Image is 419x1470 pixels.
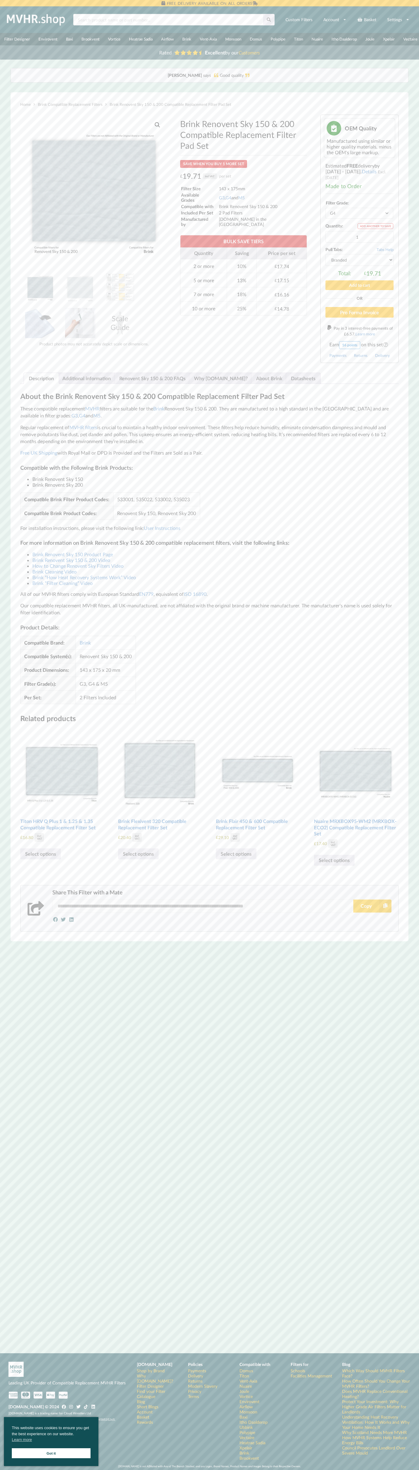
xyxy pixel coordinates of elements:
a: How to Change Renovent Sky Filters Video [32,563,124,569]
a: Brink [153,406,164,411]
a: Polypipe [266,33,290,45]
td: 533001, 535022, 533002, 535023 [113,493,200,506]
a: cookies - Learn more [12,1437,32,1443]
td: Filter Grade(s): [21,677,76,690]
a: Nuaire [239,1383,252,1389]
td: 143 x 175mm [219,186,306,191]
div: VAT [37,837,42,840]
td: Renovent Sky 150 & 200 [76,649,136,663]
a: Joule [239,1389,249,1394]
a: Vortice [104,33,125,45]
a: Brookvent [239,1455,259,1461]
h2: About the Brink Renovent Sky 150 & 200 Compatible Replacement Filter Pad Set [20,392,399,401]
td: 5 or more [180,273,226,287]
td: 10% [227,259,257,273]
h2: Related products [20,714,399,723]
a: Select options for “Nuaire MRXBOX95-WM2 (MRXBOX-ECO2) Compatible Replacement Filter Set” [314,855,355,866]
span: Total: [338,270,351,277]
div: 16.80 [20,833,44,841]
b: Filters for [291,1362,308,1367]
span: £ [180,171,183,181]
p: These compatible replacement filters are suitable for the Renovent Sky 150 & 200. They are manufa... [20,405,399,419]
a: Renovent Sky 150 & 200 FAQs [119,373,186,384]
a: Joule [361,33,379,45]
a: Schools [291,1368,305,1373]
div: 29.10 [216,833,239,841]
img: MVHR Filter with a Black Tag [25,308,55,338]
a: G4 [226,195,231,200]
a: Domus [246,33,266,45]
td: 143 x 175 x 20 mm [76,663,136,677]
a: Ubbink [239,1425,253,1430]
a: Nuaire MRXBOX95-WM2 (MRXBOX-ECO2) Compatible Replacement Filter Set £17.40inclVAT [314,727,398,848]
div: 19.71 [364,270,381,277]
a: ISO 16890 [184,591,206,597]
h2: Brink Flair 450 & 600 Compatible Replacement Filter Set [216,816,299,833]
a: Rated Excellentby ourCustomers [155,47,264,57]
a: Learn more [355,332,375,336]
th: Quantity [180,247,226,259]
a: Xpelair [239,1445,252,1450]
div: 14.78 [275,306,289,312]
img: mvhr-inverted.png [8,1362,24,1377]
td: 2 Filters Included [76,690,136,704]
a: Additional information [62,373,111,384]
a: Protect Your Investment: Why Higher Grade Air Filters Matter for Landlords [342,1399,411,1414]
div: 20.40 [118,833,142,841]
a: Basket [137,1414,149,1419]
td: Per Set: [21,690,76,704]
a: Datasheets [291,373,315,384]
span: £ [314,841,316,846]
a: Rewards [137,1419,153,1425]
a: Heatrae Sadia [125,33,157,45]
a: Description [29,373,54,384]
a: Details [362,168,377,174]
a: G4 [79,413,85,418]
img: A Table showing a comparison between G3, G4 and M5 for MVHR Filters and their efficiency at captu... [105,272,135,302]
td: 13% [227,273,257,287]
div: VAT [331,844,335,846]
button: Copy [353,900,391,913]
span: by our [205,50,260,55]
a: Catalogue [137,1394,155,1399]
a: Payments [188,1368,206,1373]
li: Brink Renovent Sky 150 [32,476,399,482]
a: Find your Filter [137,1389,165,1394]
td: Brink Renovent Sky 150 & 200 [219,204,306,209]
a: Blog [137,1399,145,1404]
p: Our compatible replacement MVHR filters, all UK-manufactured, are not affiliated with the origina... [20,602,399,616]
a: MVHR [85,406,100,411]
a: Shop by Brand [137,1368,165,1373]
span: £ [275,264,277,269]
div: SAVE WHEN YOU BUY 1 MORE SET [180,160,247,168]
a: User Instructions [144,525,180,531]
button: Pro Forma Invoice [325,307,394,318]
a: Nuaire [307,33,327,45]
a: About Brink [256,373,282,384]
span: £ [216,835,218,840]
a: Brink Renovent Sky 150 Product Page [32,551,113,557]
td: Renovent Sky 150, Renovent Sky 200 [113,506,200,520]
a: View full-screen image gallery [152,119,163,130]
button: Add to cart [325,280,394,290]
a: Brink “Filter Cleaning” Video [32,580,93,586]
a: Monsoon [221,33,246,45]
div: incl [233,835,237,837]
b: [DOMAIN_NAME] © 2024 [8,1404,59,1409]
div: incl [135,835,139,837]
div: ADD ANOTHER TO SAVE [358,223,393,229]
a: Baxi [239,1414,247,1419]
a: Brink [80,640,91,645]
span: £ [275,278,277,283]
span: £ [118,835,120,840]
h2: Nuaire MRXBOX95-WM2 (MRXBOX-ECO2) Compatible Replacement Filter Set [314,816,398,839]
span: £ [275,292,277,297]
div: 6.57 [344,332,355,336]
a: Select options for “Titon HRV Q Plus 1 & 1.25 & 1.35 Compatible Replacement Filter Set” [20,848,61,859]
div: 16 points [339,341,360,349]
a: Titon HRV Q Plus 1 & 1.25 & 1.35 Compatible Replacement Filter Set £16.80inclVAT [20,727,104,841]
a: G3 [219,195,225,200]
td: Compatible System(s): [21,649,76,663]
h1: Brink Renovent Sky 150 & 200 Compatible Replacement Filter Pad Set [180,118,307,151]
td: Manufactured by [181,216,218,227]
